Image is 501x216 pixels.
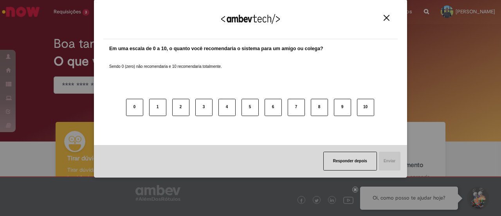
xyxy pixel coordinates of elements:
button: 1 [149,99,166,116]
button: 9 [334,99,351,116]
button: 2 [172,99,189,116]
label: Em uma escala de 0 a 10, o quanto você recomendaria o sistema para um amigo ou colega? [109,45,323,53]
button: Responder depois [323,152,377,171]
button: 4 [218,99,236,116]
button: Close [381,15,392,21]
button: 3 [195,99,213,116]
button: 0 [126,99,143,116]
img: Close [384,15,389,21]
label: Sendo 0 (zero) não recomendaria e 10 recomendaria totalmente. [109,54,222,69]
button: 7 [288,99,305,116]
button: 6 [265,99,282,116]
button: 8 [311,99,328,116]
img: Logo Ambevtech [221,14,280,24]
button: 5 [241,99,259,116]
button: 10 [357,99,374,116]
